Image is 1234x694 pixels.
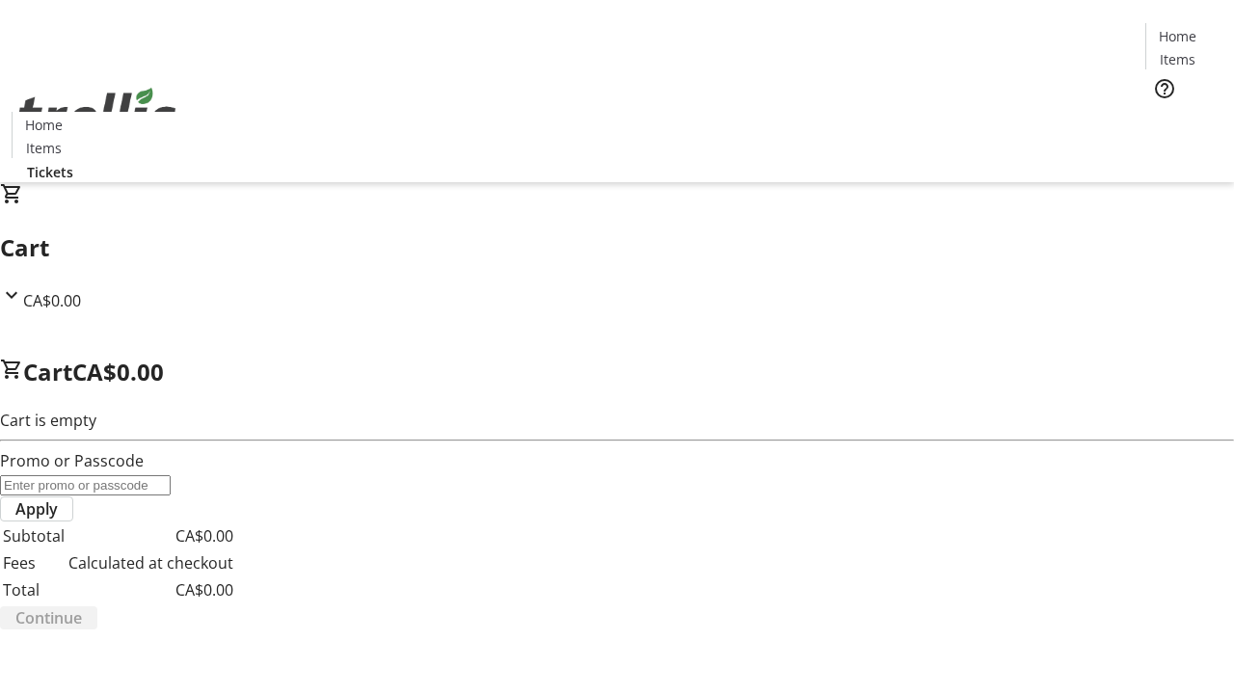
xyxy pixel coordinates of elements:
[2,550,66,575] td: Fees
[25,115,63,135] span: Home
[2,523,66,548] td: Subtotal
[1145,112,1222,132] a: Tickets
[1146,49,1208,69] a: Items
[15,497,58,520] span: Apply
[67,550,234,575] td: Calculated at checkout
[67,523,234,548] td: CA$0.00
[23,290,81,311] span: CA$0.00
[1161,112,1207,132] span: Tickets
[26,138,62,158] span: Items
[1146,26,1208,46] a: Home
[1160,49,1195,69] span: Items
[13,115,74,135] a: Home
[27,162,73,182] span: Tickets
[2,577,66,602] td: Total
[1145,69,1184,108] button: Help
[13,138,74,158] a: Items
[67,577,234,602] td: CA$0.00
[12,67,183,163] img: Orient E2E Organization j9Ja2GK1b9's Logo
[1159,26,1196,46] span: Home
[12,162,89,182] a: Tickets
[72,356,164,387] span: CA$0.00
